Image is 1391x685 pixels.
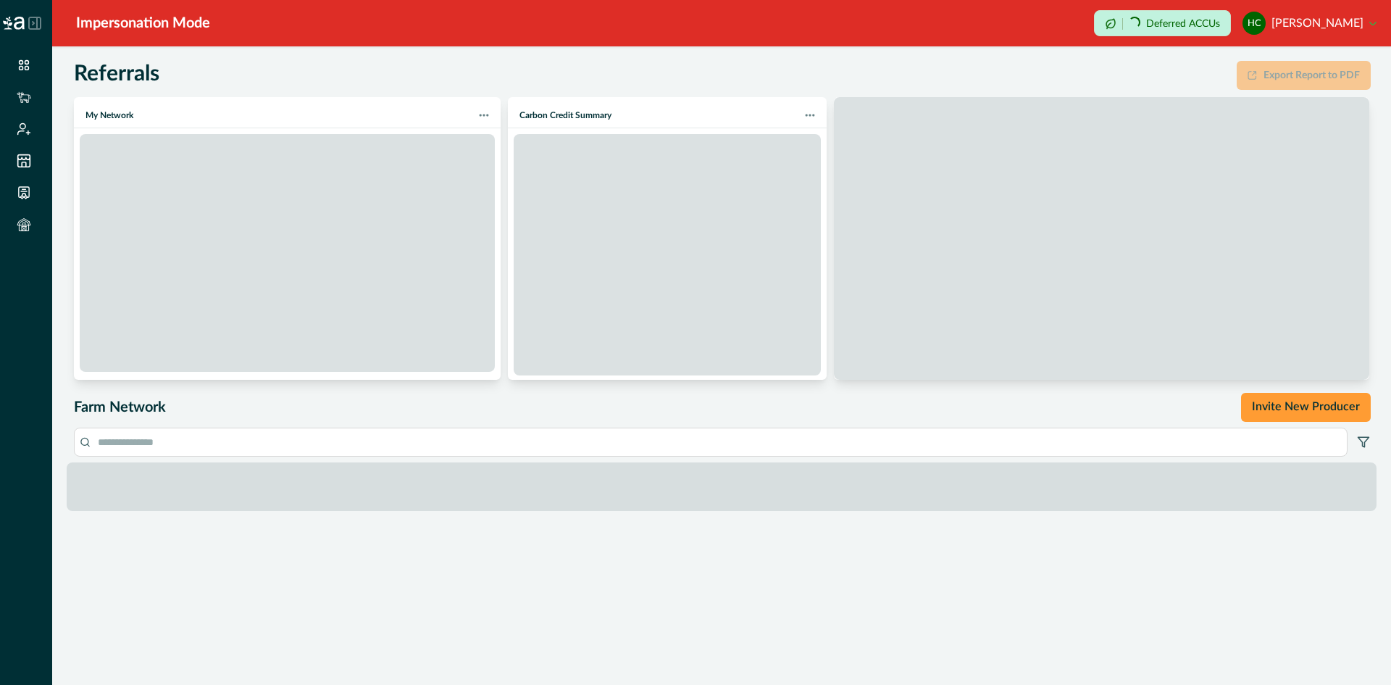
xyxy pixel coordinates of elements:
[1146,18,1220,29] p: Deferred ACCUs
[85,109,133,122] p: My Network
[1237,61,1371,90] button: Export Report to PDF
[74,61,159,87] h5: Referrals
[1242,6,1377,41] button: Harry Clark[PERSON_NAME]
[3,17,25,30] img: Logo
[76,12,210,34] div: Impersonation Mode
[74,397,166,418] p: Farm Network
[1241,393,1371,422] button: Invite New Producer
[519,109,617,122] p: Carbon Credit Summary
